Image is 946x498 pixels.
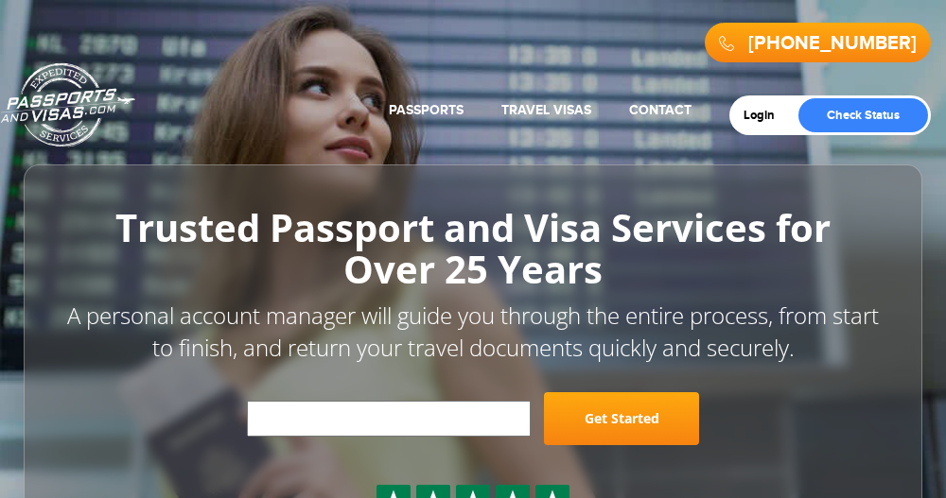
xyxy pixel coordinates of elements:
[389,102,464,118] a: Passports
[748,32,917,55] a: [PHONE_NUMBER]
[66,300,880,365] p: A personal account manager will guide you through the entire process, from start to finish, and r...
[629,102,692,118] a: Contact
[501,102,591,118] a: Travel Visas
[1,62,135,147] a: Passports & [DOMAIN_NAME]
[744,108,788,123] a: Login
[66,207,880,290] h1: Trusted Passport and Visa Services for Over 25 Years
[798,98,928,132] a: Check Status
[544,393,699,446] a: Get Started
